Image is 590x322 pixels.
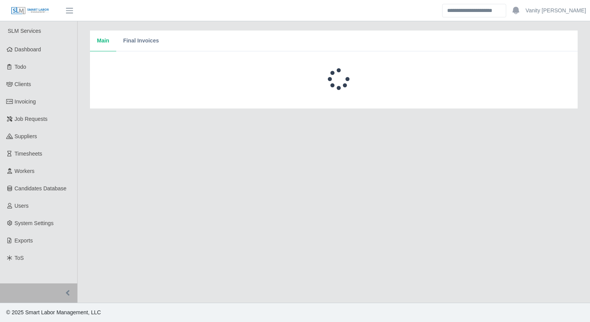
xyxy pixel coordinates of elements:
[15,237,33,244] span: Exports
[15,64,26,70] span: Todo
[15,116,48,122] span: Job Requests
[6,309,101,315] span: © 2025 Smart Labor Management, LLC
[90,31,116,51] button: Main
[15,203,29,209] span: Users
[15,133,37,139] span: Suppliers
[15,46,41,53] span: Dashboard
[15,168,35,174] span: Workers
[15,255,24,261] span: ToS
[442,4,506,17] input: Search
[15,151,42,157] span: Timesheets
[15,98,36,105] span: Invoicing
[11,7,49,15] img: SLM Logo
[116,31,166,51] button: Final Invoices
[15,220,54,226] span: System Settings
[15,81,31,87] span: Clients
[526,7,586,15] a: Vanity [PERSON_NAME]
[15,185,67,192] span: Candidates Database
[8,28,41,34] span: SLM Services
